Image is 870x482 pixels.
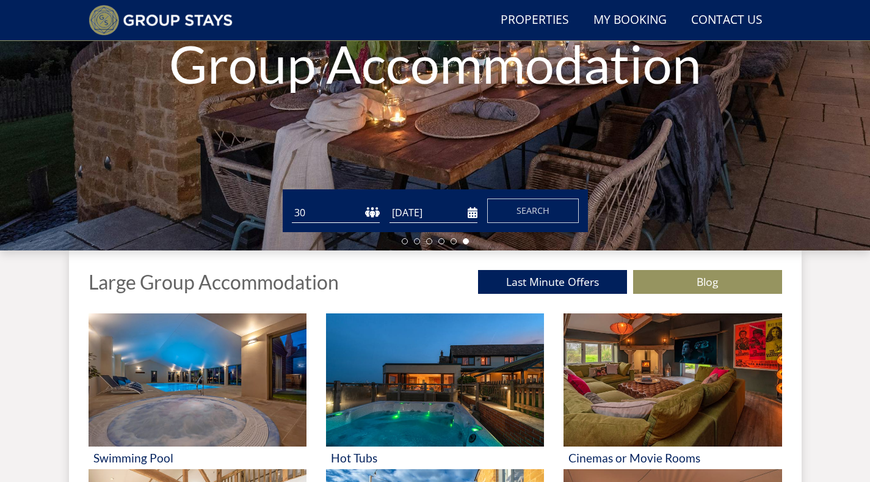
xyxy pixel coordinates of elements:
input: Arrival Date [390,203,477,223]
a: Blog [633,270,782,294]
h3: Hot Tubs [331,451,539,464]
h1: Large Group Accommodation [89,271,339,293]
img: 'Hot Tubs' - Large Group Accommodation Holiday Ideas [326,313,544,447]
a: 'Hot Tubs' - Large Group Accommodation Holiday Ideas Hot Tubs [326,313,544,469]
img: 'Cinemas or Movie Rooms' - Large Group Accommodation Holiday Ideas [564,313,781,447]
a: My Booking [589,7,672,34]
button: Search [487,199,579,223]
a: Last Minute Offers [478,270,627,294]
img: 'Swimming Pool' - Large Group Accommodation Holiday Ideas [89,313,306,447]
a: Properties [496,7,574,34]
img: Group Stays [89,5,233,35]
a: Contact Us [686,7,767,34]
a: 'Swimming Pool' - Large Group Accommodation Holiday Ideas Swimming Pool [89,313,306,469]
h3: Cinemas or Movie Rooms [568,451,777,464]
span: Search [517,205,549,216]
a: 'Cinemas or Movie Rooms' - Large Group Accommodation Holiday Ideas Cinemas or Movie Rooms [564,313,781,469]
h3: Swimming Pool [93,451,302,464]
